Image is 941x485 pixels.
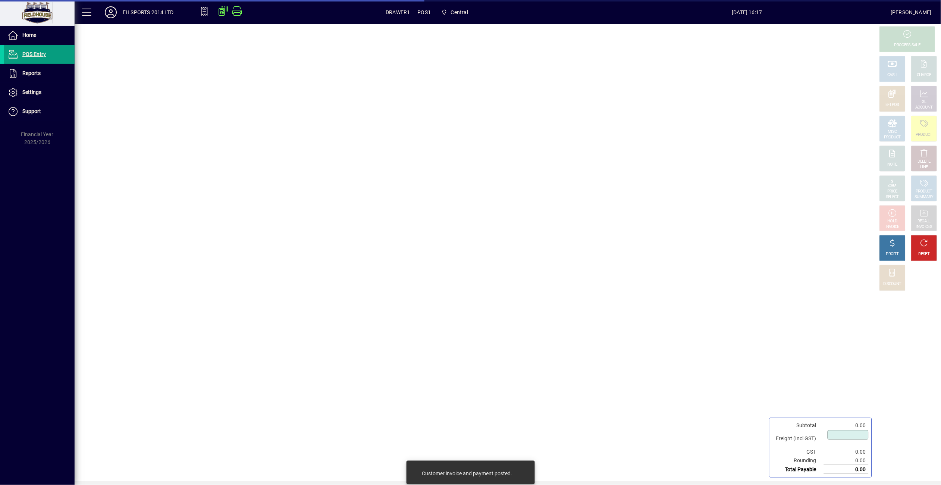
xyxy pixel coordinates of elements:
div: PRODUCT [884,135,901,140]
td: Freight (Incl GST) [772,430,824,448]
a: Home [4,26,75,45]
div: PROCESS SALE [894,43,920,48]
div: PRICE [888,189,898,194]
div: INVOICES [916,224,932,230]
a: Settings [4,83,75,102]
div: SUMMARY [915,194,934,200]
div: DISCOUNT [884,281,901,287]
div: FH SPORTS 2014 LTD [123,6,173,18]
span: DRAWER1 [386,6,410,18]
span: Central [438,6,471,19]
div: CHARGE [917,72,932,78]
td: GST [772,448,824,456]
div: GL [922,99,927,105]
button: Profile [99,6,123,19]
div: RECALL [918,219,931,224]
span: Home [22,32,36,38]
div: PRODUCT [916,132,932,138]
td: 0.00 [824,465,869,474]
td: Subtotal [772,421,824,430]
div: NOTE [888,162,897,168]
td: 0.00 [824,448,869,456]
div: ACCOUNT [916,105,933,110]
div: [PERSON_NAME] [891,6,932,18]
span: [DATE] 16:17 [603,6,891,18]
td: 0.00 [824,421,869,430]
div: HOLD [888,219,897,224]
div: PRODUCT [916,189,932,194]
td: 0.00 [824,456,869,465]
td: Rounding [772,456,824,465]
span: Support [22,108,41,114]
div: Customer invoice and payment posted. [422,470,512,477]
div: CASH [888,72,897,78]
div: DELETE [918,159,931,165]
div: EFTPOS [886,102,900,108]
span: Settings [22,89,41,95]
span: Central [451,6,468,18]
span: POS Entry [22,51,46,57]
div: INVOICE [885,224,899,230]
td: Total Payable [772,465,824,474]
div: RESET [919,251,930,257]
div: PROFIT [886,251,899,257]
div: MISC [888,129,897,135]
div: SELECT [886,194,899,200]
span: Reports [22,70,41,76]
div: LINE [920,165,928,170]
a: Support [4,102,75,121]
span: POS1 [418,6,431,18]
a: Reports [4,64,75,83]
